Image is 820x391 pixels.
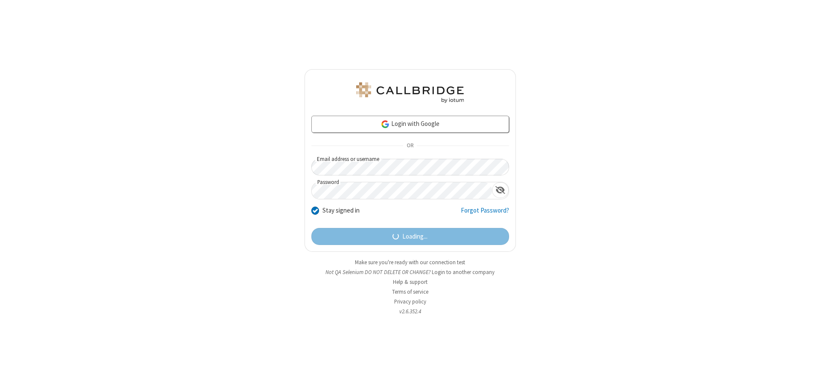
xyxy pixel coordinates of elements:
img: QA Selenium DO NOT DELETE OR CHANGE [354,82,466,103]
a: Help & support [393,278,428,286]
input: Password [312,182,492,199]
li: v2.6.352.4 [305,307,516,315]
input: Email address or username [311,159,509,175]
a: Terms of service [392,288,428,295]
button: Loading... [311,228,509,245]
li: Not QA Selenium DO NOT DELETE OR CHANGE? [305,268,516,276]
a: Login with Google [311,116,509,133]
a: Privacy policy [394,298,426,305]
label: Stay signed in [322,206,360,216]
span: Loading... [402,232,428,242]
a: Make sure you're ready with our connection test [355,259,465,266]
div: Show password [492,182,509,198]
span: OR [403,140,417,152]
img: google-icon.png [381,120,390,129]
a: Forgot Password? [461,206,509,222]
button: Login to another company [432,268,495,276]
